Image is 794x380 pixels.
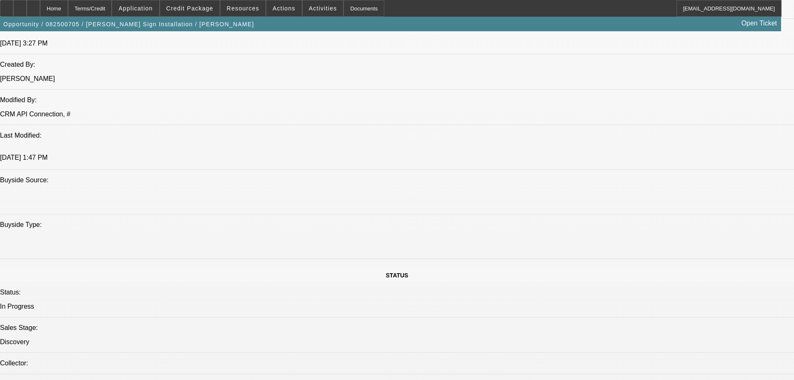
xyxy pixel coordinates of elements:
[3,21,254,28] span: Opportunity / 082500705 / [PERSON_NAME] Sign Installation / [PERSON_NAME]
[273,5,296,12] span: Actions
[118,5,153,12] span: Application
[303,0,343,16] button: Activities
[160,0,220,16] button: Credit Package
[386,272,408,279] span: STATUS
[227,5,259,12] span: Resources
[220,0,266,16] button: Resources
[112,0,159,16] button: Application
[166,5,213,12] span: Credit Package
[738,16,780,30] a: Open Ticket
[309,5,337,12] span: Activities
[266,0,302,16] button: Actions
